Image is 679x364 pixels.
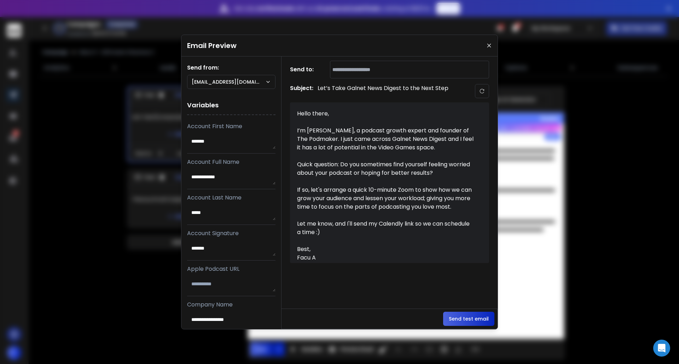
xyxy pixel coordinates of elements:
[187,300,275,309] p: Company Name
[290,84,313,98] h1: Subject:
[187,229,275,238] p: Account Signature
[187,193,275,202] p: Account Last Name
[192,78,265,85] p: [EMAIL_ADDRESS][DOMAIN_NAME]
[290,65,318,74] h1: Send to:
[187,158,275,166] p: Account Full Name
[443,312,494,326] button: Send test email
[187,265,275,273] p: Apple Podcast URL
[187,122,275,131] p: Account First Name
[653,340,670,357] div: Open Intercom Messenger
[297,109,474,256] div: Hello there, I’m [PERSON_NAME], a podcast growth expert and founder of The Podmaker. I just came ...
[318,84,448,98] p: Let’s Take Galnet News Digest to the Next Step
[187,96,275,115] h1: Variables
[187,64,275,72] h1: Send from:
[187,41,237,50] h1: Email Preview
